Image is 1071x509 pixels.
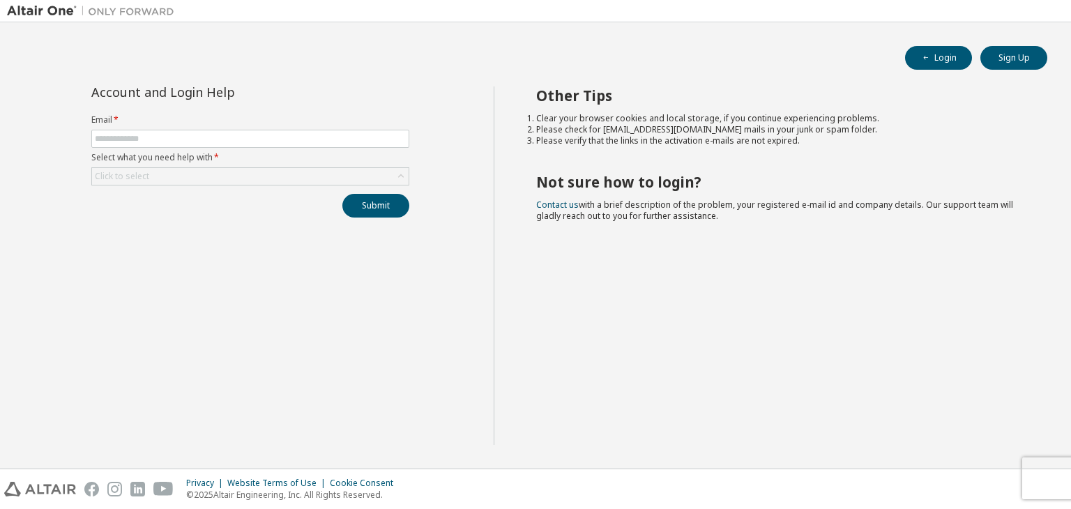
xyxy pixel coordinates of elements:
div: Click to select [92,168,409,185]
label: Select what you need help with [91,152,409,163]
img: instagram.svg [107,482,122,496]
a: Contact us [536,199,579,211]
div: Account and Login Help [91,86,346,98]
button: Submit [342,194,409,218]
img: linkedin.svg [130,482,145,496]
div: Click to select [95,171,149,182]
span: with a brief description of the problem, your registered e-mail id and company details. Our suppo... [536,199,1013,222]
h2: Not sure how to login? [536,173,1023,191]
h2: Other Tips [536,86,1023,105]
li: Please check for [EMAIL_ADDRESS][DOMAIN_NAME] mails in your junk or spam folder. [536,124,1023,135]
button: Login [905,46,972,70]
img: facebook.svg [84,482,99,496]
label: Email [91,114,409,126]
li: Please verify that the links in the activation e-mails are not expired. [536,135,1023,146]
img: altair_logo.svg [4,482,76,496]
li: Clear your browser cookies and local storage, if you continue experiencing problems. [536,113,1023,124]
p: © 2025 Altair Engineering, Inc. All Rights Reserved. [186,489,402,501]
div: Cookie Consent [330,478,402,489]
img: Altair One [7,4,181,18]
img: youtube.svg [153,482,174,496]
div: Website Terms of Use [227,478,330,489]
button: Sign Up [980,46,1047,70]
div: Privacy [186,478,227,489]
